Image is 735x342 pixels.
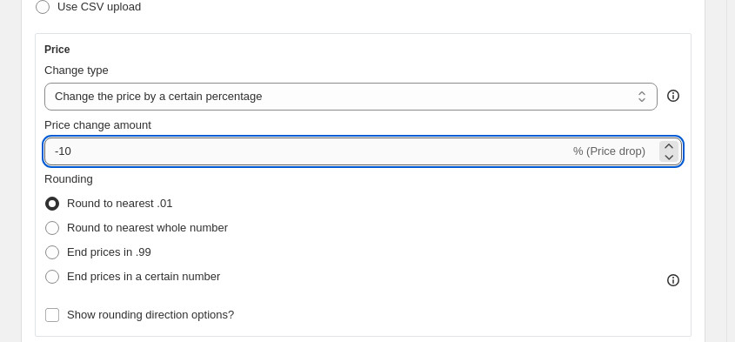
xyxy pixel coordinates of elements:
[67,197,172,210] span: Round to nearest .01
[44,64,109,77] span: Change type
[44,118,151,131] span: Price change amount
[665,87,682,104] div: help
[67,245,151,258] span: End prices in .99
[44,137,570,165] input: -15
[573,144,645,158] span: % (Price drop)
[67,308,234,321] span: Show rounding direction options?
[67,221,228,234] span: Round to nearest whole number
[44,172,93,185] span: Rounding
[44,43,70,57] h3: Price
[67,270,220,283] span: End prices in a certain number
